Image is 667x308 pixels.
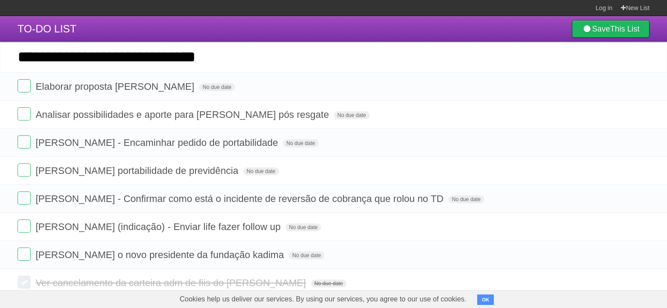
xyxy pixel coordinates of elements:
span: [PERSON_NAME] o novo presidente da fundação kadima [36,249,286,260]
span: Analisar possibilidades e aporte para [PERSON_NAME] pós resgate [36,109,331,120]
label: Done [18,79,31,92]
a: SaveThis List [572,20,649,38]
label: Done [18,276,31,289]
button: OK [477,294,494,305]
span: [PERSON_NAME] - Confirmar como está o incidente de reversão de cobrança que rolou no TD [36,193,446,204]
label: Done [18,219,31,233]
label: Done [18,191,31,205]
span: No due date [448,195,484,203]
label: Done [18,248,31,261]
span: Elaborar proposta [PERSON_NAME] [36,81,196,92]
b: This List [610,25,639,33]
span: [PERSON_NAME] (indicação) - Enviar life fazer follow up [36,221,283,232]
span: No due date [283,139,318,147]
span: Ver cancelamento da carteira adm de fiis do [PERSON_NAME] [36,277,308,288]
span: [PERSON_NAME] portabilidade de previdência [36,165,240,176]
span: [PERSON_NAME] - Encaminhar pedido de portabilidade [36,137,280,148]
span: No due date [289,251,324,259]
span: No due date [199,83,235,91]
span: No due date [311,280,346,287]
label: Done [18,135,31,149]
span: Cookies help us deliver our services. By using our services, you agree to our use of cookies. [171,290,475,308]
label: Done [18,163,31,177]
span: No due date [334,111,369,119]
span: No due date [285,223,321,231]
label: Done [18,107,31,120]
span: No due date [243,167,279,175]
span: TO-DO LIST [18,23,76,35]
